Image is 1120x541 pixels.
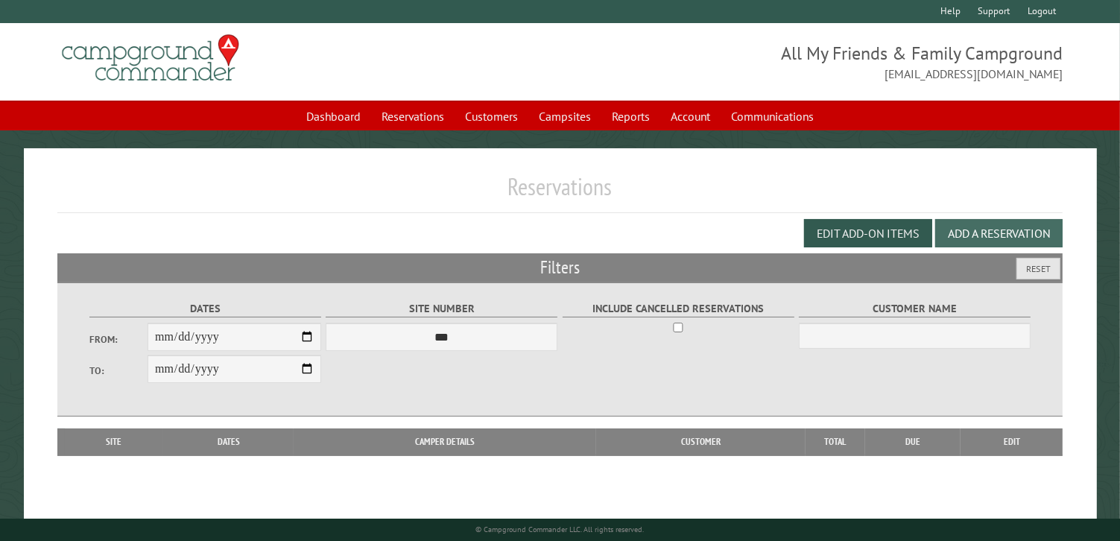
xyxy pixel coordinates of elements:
[89,300,321,317] label: Dates
[294,428,596,455] th: Camper Details
[1016,258,1060,279] button: Reset
[297,102,370,130] a: Dashboard
[961,428,1063,455] th: Edit
[89,332,148,347] label: From:
[163,428,293,455] th: Dates
[326,300,557,317] label: Site Number
[89,364,148,378] label: To:
[57,172,1063,213] h1: Reservations
[865,428,961,455] th: Due
[563,300,794,317] label: Include Cancelled Reservations
[722,102,823,130] a: Communications
[935,219,1063,247] button: Add a Reservation
[603,102,659,130] a: Reports
[57,253,1063,282] h2: Filters
[57,29,244,87] img: Campground Commander
[65,428,164,455] th: Site
[804,219,932,247] button: Edit Add-on Items
[456,102,527,130] a: Customers
[596,428,806,455] th: Customer
[799,300,1031,317] label: Customer Name
[806,428,865,455] th: Total
[373,102,453,130] a: Reservations
[560,41,1063,83] span: All My Friends & Family Campground [EMAIL_ADDRESS][DOMAIN_NAME]
[530,102,600,130] a: Campsites
[476,525,645,534] small: © Campground Commander LLC. All rights reserved.
[662,102,719,130] a: Account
